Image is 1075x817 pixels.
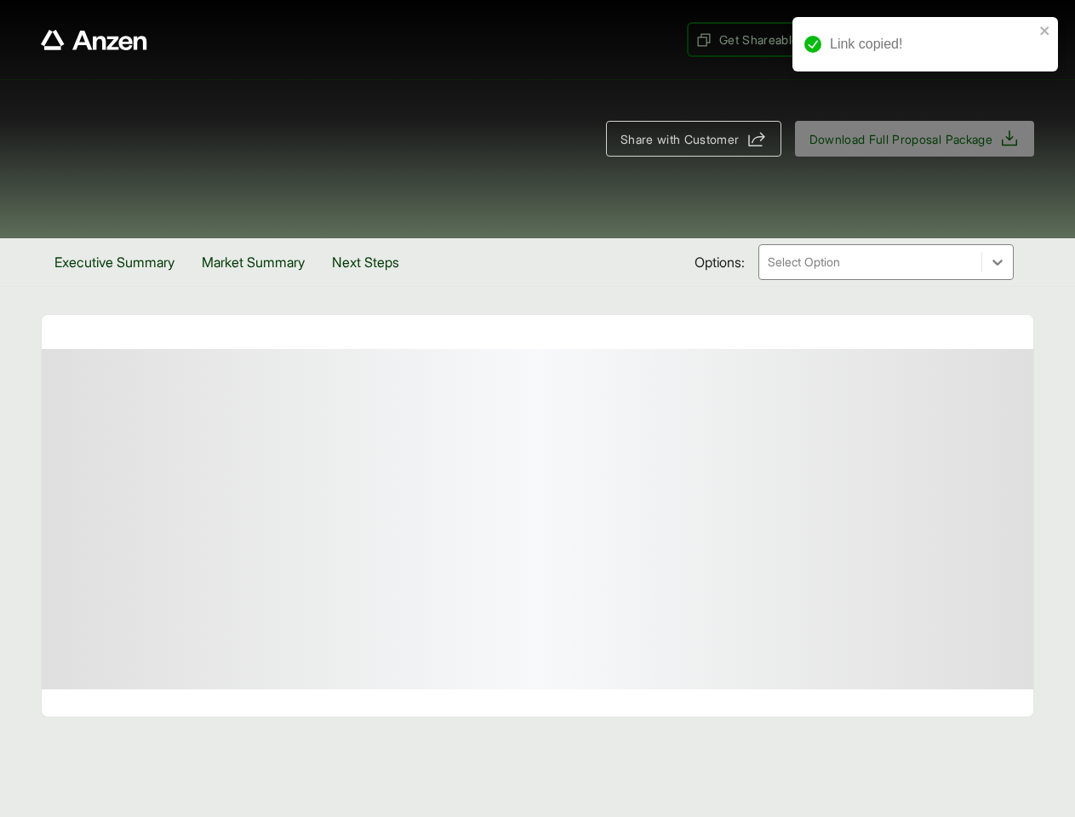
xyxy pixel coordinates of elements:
[695,31,826,49] span: Get Shareable Link
[620,130,740,148] span: Share with Customer
[689,24,832,55] button: Get Shareable Link
[606,121,781,157] button: Share with Customer
[41,30,147,50] a: Anzen website
[1039,24,1051,37] button: close
[41,238,188,286] button: Executive Summary
[695,252,745,272] span: Options:
[188,238,318,286] button: Market Summary
[830,34,1034,54] div: Link copied!
[318,238,413,286] button: Next Steps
